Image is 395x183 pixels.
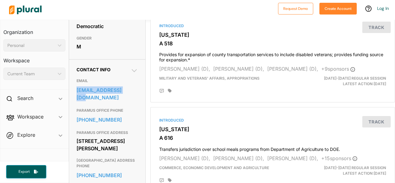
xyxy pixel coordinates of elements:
a: [PHONE_NUMBER] [77,115,138,124]
div: M [77,42,138,51]
div: Current Team [7,71,55,77]
h4: Transfers jurisdiction over school meals programs from Department of Agriculture to DOE. [159,144,386,152]
h3: A 518 [159,40,386,47]
div: [STREET_ADDRESS][PERSON_NAME] [77,136,138,153]
span: [PERSON_NAME] (D), [159,66,210,72]
span: + 9 sponsor s [321,66,355,72]
h3: PARAMUS OFFICE PHONE [77,107,138,114]
a: Create Account [319,5,357,11]
a: [EMAIL_ADDRESS][DOMAIN_NAME] [77,85,138,102]
div: Add tags [168,89,172,93]
h3: A 616 [159,135,386,141]
h2: Search [17,95,33,102]
button: Track [362,116,391,127]
span: Contact Info [77,67,110,72]
h3: PARAMUS OFFICE ADDRESS [77,129,138,136]
span: + 15 sponsor s [321,155,357,161]
a: Request Demo [278,5,313,11]
button: Track [362,22,391,33]
span: [PERSON_NAME] (D), [267,155,318,161]
h3: [GEOGRAPHIC_DATA] ADDRESS PHONE [77,157,138,170]
button: Create Account [319,3,357,15]
span: Military and Veterans' Affairs, Appropriations [159,76,260,81]
span: Commerce, Economic Development and Agriculture [159,165,269,170]
h3: EMAIL [77,77,138,85]
h3: Organization [3,23,65,37]
div: Introduced [159,118,386,123]
span: [DATE]-[DATE] Regular Session [324,76,386,81]
span: Export [14,169,34,174]
button: Request Demo [278,3,313,15]
div: Latest Action: [DATE] [312,165,391,176]
h3: [US_STATE] [159,32,386,38]
span: [PERSON_NAME] (D), [267,66,318,72]
span: [PERSON_NAME] (D), [213,155,264,161]
a: [PHONE_NUMBER] [77,171,138,180]
h3: Workspace [3,52,65,65]
span: [PERSON_NAME] (D), [159,155,210,161]
h3: [US_STATE] [159,126,386,132]
h3: GENDER [77,35,138,42]
div: Add Position Statement [159,89,164,94]
div: Add tags [168,178,172,182]
button: Export [6,165,46,178]
div: Latest Action: [DATE] [312,76,391,87]
div: Personal [7,42,55,49]
div: Democratic [77,22,138,31]
span: [DATE]-[DATE] Regular Session [324,165,386,170]
span: [PERSON_NAME] (D), [213,66,264,72]
div: Add Position Statement [159,178,164,183]
a: Log In [377,6,389,11]
h4: Provides for expansion of county transportation services to include disabled veterans; provides f... [159,49,386,63]
div: Introduced [159,23,386,29]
